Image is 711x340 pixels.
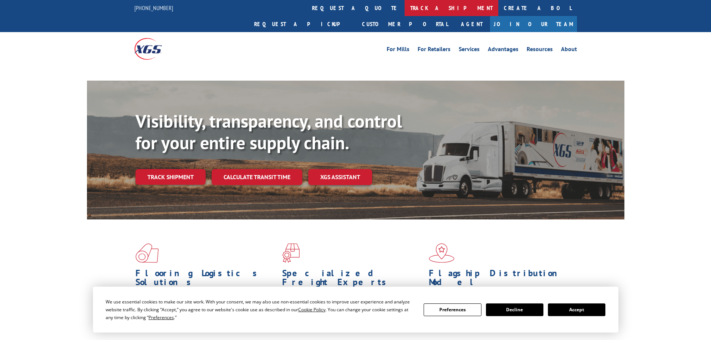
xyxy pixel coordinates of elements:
[282,269,423,290] h1: Specialized Freight Experts
[490,16,577,32] a: Join Our Team
[459,46,480,54] a: Services
[106,298,415,321] div: We use essential cookies to make our site work. With your consent, we may also use non-essential ...
[418,46,450,54] a: For Retailers
[149,314,174,321] span: Preferences
[93,287,618,333] div: Cookie Consent Prompt
[488,46,518,54] a: Advantages
[548,303,605,316] button: Accept
[424,303,481,316] button: Preferences
[453,16,490,32] a: Agent
[135,243,159,263] img: xgs-icon-total-supply-chain-intelligence-red
[387,46,409,54] a: For Mills
[134,4,173,12] a: [PHONE_NUMBER]
[135,269,277,290] h1: Flooring Logistics Solutions
[527,46,553,54] a: Resources
[212,169,302,185] a: Calculate transit time
[135,169,206,185] a: Track shipment
[298,306,325,313] span: Cookie Policy
[486,303,543,316] button: Decline
[308,169,372,185] a: XGS ASSISTANT
[429,269,570,290] h1: Flagship Distribution Model
[429,243,455,263] img: xgs-icon-flagship-distribution-model-red
[561,46,577,54] a: About
[249,16,356,32] a: Request a pickup
[135,109,402,154] b: Visibility, transparency, and control for your entire supply chain.
[356,16,453,32] a: Customer Portal
[282,243,300,263] img: xgs-icon-focused-on-flooring-red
